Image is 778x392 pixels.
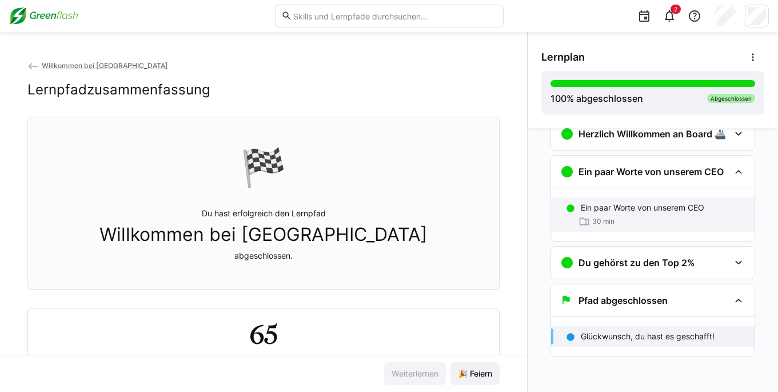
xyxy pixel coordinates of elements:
h3: Ein paar Worte von unserem CEO [578,166,724,177]
h3: Du gehörst zu den Top 2% [578,257,695,268]
div: Abgeschlossen [707,94,755,103]
span: Willkommen bei [GEOGRAPHIC_DATA] [99,224,428,246]
div: % abgeschlossen [550,92,643,105]
span: Willkommen bei [GEOGRAPHIC_DATA] [42,61,168,70]
h2: 65 [249,318,278,351]
span: 100 [550,93,566,104]
input: Skills und Lernpfade durchsuchen… [292,11,497,21]
span: Weiterlernen [390,368,440,379]
a: Willkommen bei [GEOGRAPHIC_DATA] [27,61,168,70]
span: 2 [674,6,677,13]
h2: Lernpfadzusammenfassung [27,81,210,98]
button: Weiterlernen [384,362,446,385]
p: Glückwunsch, du hast es geschafft! [581,331,715,342]
button: 🎉 Feiern [450,362,500,385]
h3: Pfad abgeschlossen [578,295,668,306]
div: 🏁 [241,145,286,189]
h3: Herzlich Willkommen an Board 🚢 [578,128,726,140]
p: Du hast erfolgreich den Lernpfad abgeschlossen. [99,208,428,262]
span: 30 min [592,217,615,226]
span: Lernplan [541,51,585,64]
span: 🎉 Feiern [456,368,494,379]
p: Ein paar Worte von unserem CEO [581,202,704,213]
